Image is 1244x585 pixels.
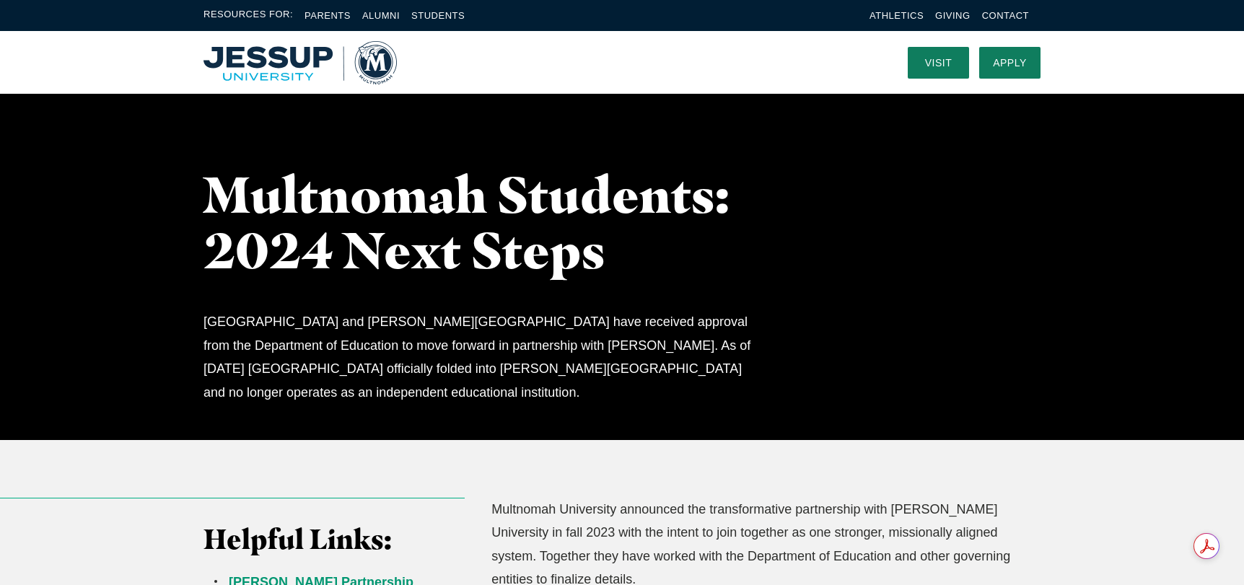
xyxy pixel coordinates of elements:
[305,10,351,21] a: Parents
[203,41,397,84] a: Home
[362,10,400,21] a: Alumni
[203,7,293,24] span: Resources For:
[203,167,788,278] h1: Multnomah Students: 2024 Next Steps
[982,10,1029,21] a: Contact
[203,310,761,404] p: [GEOGRAPHIC_DATA] and [PERSON_NAME][GEOGRAPHIC_DATA] have received approval from the Department o...
[979,47,1041,79] a: Apply
[203,523,465,556] h3: Helpful Links:
[908,47,969,79] a: Visit
[411,10,465,21] a: Students
[870,10,924,21] a: Athletics
[203,41,397,84] img: Multnomah University Logo
[935,10,971,21] a: Giving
